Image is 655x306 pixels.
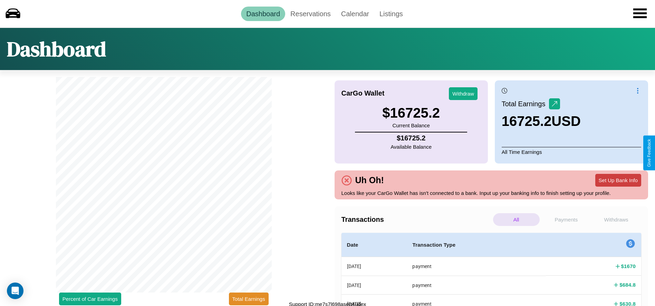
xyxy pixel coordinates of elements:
[341,257,407,276] th: [DATE]
[341,216,491,224] h4: Transactions
[382,121,440,130] p: Current Balance
[449,87,478,100] button: Withdraw
[593,213,639,226] p: Withdraws
[347,241,402,249] h4: Date
[543,213,590,226] p: Payments
[595,174,641,187] button: Set Up Bank Info
[341,188,642,198] p: Looks like your CarGo Wallet has isn't connected to a bank. Input up your banking info to finish ...
[374,7,408,21] a: Listings
[493,213,540,226] p: All
[229,293,269,305] button: Total Earnings
[241,7,285,21] a: Dashboard
[647,139,652,167] div: Give Feedback
[382,105,440,121] h3: $ 16725.2
[336,7,374,21] a: Calendar
[59,293,121,305] button: Percent of Car Earnings
[619,281,636,288] h4: $ 684.8
[7,35,106,63] h1: Dashboard
[285,7,336,21] a: Reservations
[407,257,546,276] th: payment
[341,276,407,294] th: [DATE]
[391,134,432,142] h4: $ 16725.2
[7,283,23,299] div: Open Intercom Messenger
[352,175,387,185] h4: Uh Oh!
[502,147,641,157] p: All Time Earnings
[502,113,581,129] h3: 16725.2 USD
[407,276,546,294] th: payment
[412,241,540,249] h4: Transaction Type
[502,98,549,110] p: Total Earnings
[391,142,432,151] p: Available Balance
[621,263,636,270] h4: $ 1670
[341,89,385,97] h4: CarGo Wallet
